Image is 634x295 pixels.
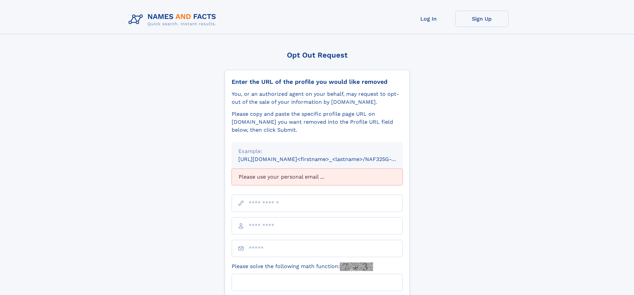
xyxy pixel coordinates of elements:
small: [URL][DOMAIN_NAME]<firstname>_<lastname>/NAF325G-xxxxxxxx [238,156,415,162]
a: Log In [402,11,455,27]
div: Please copy and paste the specific profile page URL on [DOMAIN_NAME] you want removed into the Pr... [232,110,403,134]
div: Please use your personal email ... [232,169,403,185]
div: Opt Out Request [225,51,410,59]
div: Enter the URL of the profile you would like removed [232,78,403,85]
label: Please solve the following math function: [232,262,373,271]
img: Logo Names and Facts [126,11,222,29]
a: Sign Up [455,11,509,27]
div: Example: [238,147,396,155]
div: You, or an authorized agent on your behalf, may request to opt-out of the sale of your informatio... [232,90,403,106]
